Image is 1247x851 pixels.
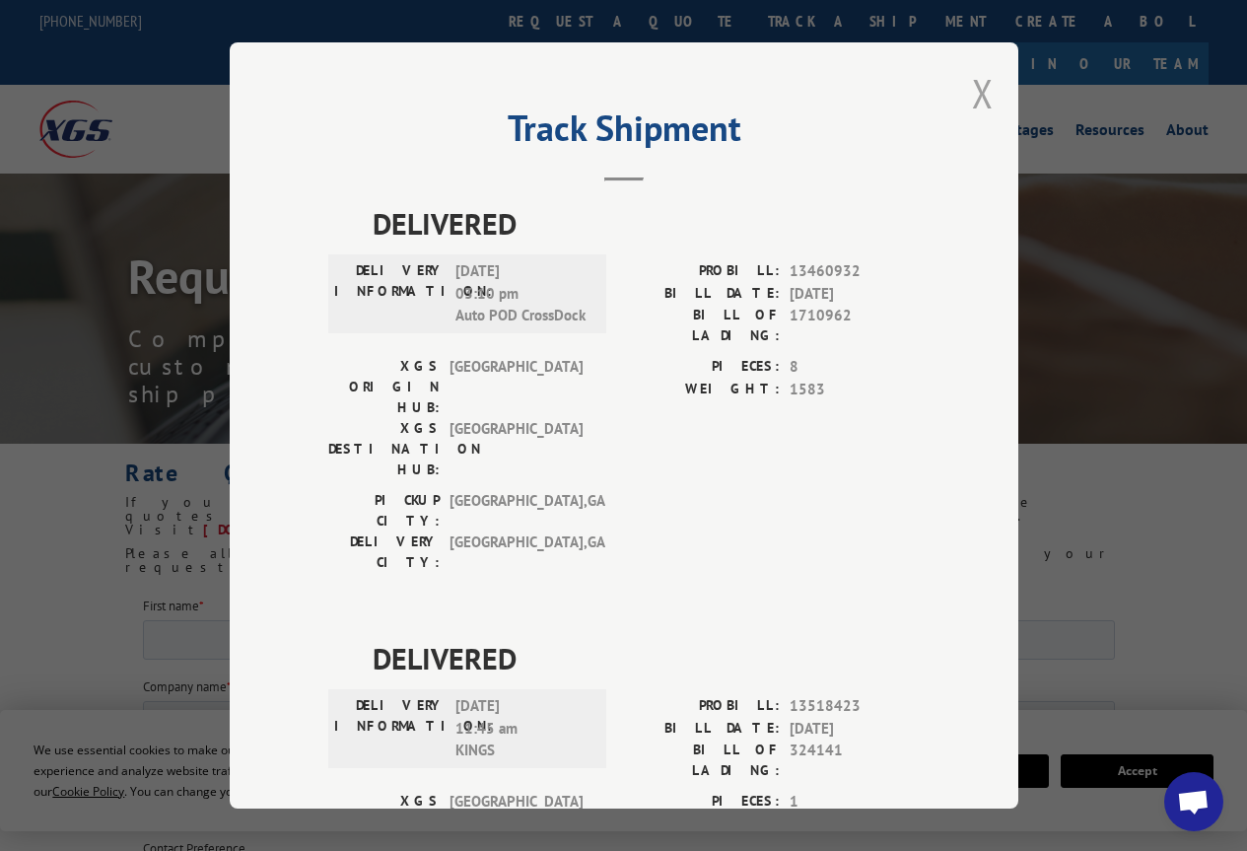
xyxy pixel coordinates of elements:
[23,503,104,520] span: Custom Cutting
[328,532,440,573] label: DELIVERY CITY:
[624,379,780,401] label: WEIGHT:
[23,476,155,493] span: Supply Chain Integration
[5,302,18,315] input: Contact by Phone
[450,418,583,480] span: [GEOGRAPHIC_DATA]
[23,663,184,679] span: LTL, Truckload & Warehousing
[624,695,780,718] label: PROBILL:
[5,423,18,436] input: Expedited Shipping
[450,490,583,532] span: [GEOGRAPHIC_DATA] , GA
[790,791,920,814] span: 1
[373,636,920,680] span: DELIVERED
[328,356,440,418] label: XGS ORIGIN HUB:
[328,418,440,480] label: XGS DESTINATION HUB:
[23,609,109,626] span: Total Operations
[790,356,920,379] span: 8
[455,260,589,327] span: [DATE] 03:10 pm Auto POD CrossDock
[5,503,18,516] input: Custom Cutting
[490,748,972,788] input: Enter your Zip or Postal Code
[23,636,126,653] span: LTL & Warehousing
[790,695,920,718] span: 13518423
[5,663,18,675] input: LTL, Truckload & Warehousing
[23,423,128,440] span: Expedited Shipping
[450,356,583,418] span: [GEOGRAPHIC_DATA]
[1164,772,1223,831] div: Open chat
[5,583,18,596] input: Buyer
[790,305,920,346] span: 1710962
[450,532,583,573] span: [GEOGRAPHIC_DATA] , GA
[5,556,18,569] input: Pick and Pack Solutions
[5,609,18,622] input: Total Operations
[373,201,920,246] span: DELIVERED
[624,305,780,346] label: BILL OF LADING:
[23,689,67,706] span: Drayage
[972,67,994,119] button: Close modal
[790,379,920,401] span: 1583
[5,689,18,702] input: Drayage
[624,260,780,283] label: PROBILL:
[490,1,545,18] span: Last name
[23,302,116,319] span: Contact by Phone
[328,114,920,152] h2: Track Shipment
[23,530,139,546] span: [GEOGRAPHIC_DATA]
[23,556,148,573] span: Pick and Pack Solutions
[624,283,780,306] label: BILL DATE:
[490,163,570,179] span: Phone number
[5,396,18,409] input: Truckload
[5,476,18,489] input: Supply Chain Integration
[624,718,780,741] label: BILL DATE:
[790,260,920,283] span: 13460932
[23,450,92,466] span: Warehousing
[490,726,601,743] span: Destination Zip Code
[23,583,54,600] span: Buyer
[23,396,75,413] span: Truckload
[5,636,18,649] input: LTL & Warehousing
[5,530,18,542] input: [GEOGRAPHIC_DATA]
[455,695,589,762] span: [DATE] 11:45 am KINGS
[334,695,446,762] label: DELIVERY INFORMATION:
[334,260,446,327] label: DELIVERY INFORMATION:
[5,450,18,462] input: Warehousing
[5,275,18,288] input: Contact by Email
[490,82,658,99] span: Account Number (if applicable)
[328,490,440,532] label: PICKUP CITY:
[23,370,91,387] span: LTL Shipping
[790,283,920,306] span: [DATE]
[5,370,18,383] input: LTL Shipping
[624,740,780,781] label: BILL OF LADING:
[790,718,920,741] span: [DATE]
[790,740,920,781] span: 324141
[23,275,112,292] span: Contact by Email
[624,356,780,379] label: PIECES:
[624,791,780,814] label: PIECES:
